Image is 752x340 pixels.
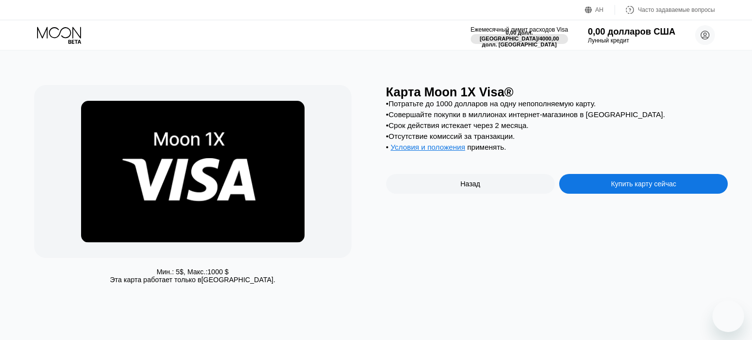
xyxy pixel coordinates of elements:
[482,36,561,47] font: 4000,00 долл. [GEOGRAPHIC_DATA]
[471,26,568,44] div: Ежемесячный лимит расходов Visa0,00 долл. [GEOGRAPHIC_DATA]/4000,00 долл. [GEOGRAPHIC_DATA]
[480,30,538,42] font: 0,00 долл. [GEOGRAPHIC_DATA]
[389,110,665,119] font: Совершайте покупки в миллионах интернет-магазинов в [GEOGRAPHIC_DATA].
[386,143,389,151] font: •
[504,143,506,151] font: .
[559,174,728,194] div: Купить карту сейчас
[467,143,504,151] font: применять
[588,27,675,44] div: 0,00 долларов СШАЛунный кредит
[386,110,389,119] font: •
[389,132,515,140] font: Отсутствие комиссий за транзакции.
[110,276,201,284] font: Эта карта работает только в
[471,26,568,33] font: Ежемесячный лимит расходов Visa
[389,99,596,108] font: Потратьте до 1000 долларов на одну непополняемую карту.
[638,6,715,13] font: Часто задаваемые вопросы
[183,268,207,276] font: , Макс.:
[588,37,629,44] font: Лунный кредит
[208,268,229,276] font: 1000 $
[588,27,675,37] font: 0,00 долларов США
[615,5,715,15] div: Часто задаваемые вопросы
[157,268,180,276] font: Мин.: 5
[389,121,529,129] font: Срок действия истекает через 2 месяца.
[386,85,514,99] font: Карта Moon 1X Visa®
[585,5,615,15] div: АН
[611,180,676,188] font: Купить карту сейчас
[386,132,389,140] font: •
[386,121,389,129] font: •
[179,268,183,276] font: $
[201,276,275,284] font: [GEOGRAPHIC_DATA].
[538,36,539,42] font: /
[712,300,744,332] iframe: Кнопка для запуска окна сообщений
[386,99,389,108] font: •
[386,174,555,194] div: Назад
[460,180,480,188] font: Назад
[595,6,604,13] font: АН
[391,143,465,151] font: Условия и положения
[391,143,465,154] div: Условия и положения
